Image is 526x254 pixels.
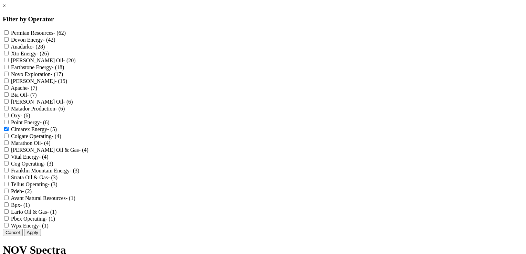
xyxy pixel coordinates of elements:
span: - (4) [52,133,61,139]
label: Oxy [11,113,30,118]
span: - (1) [66,195,75,201]
a: × [3,3,6,9]
span: - (6) [63,99,73,105]
span: - (15) [55,78,67,84]
span: - (4) [41,140,51,146]
span: - (62) [53,30,66,36]
label: Earthstone Energy [11,64,64,70]
label: Tellus Operating [11,181,57,187]
span: - (6) [55,106,65,112]
label: Devon Energy [11,37,55,43]
label: Cimarex Energy [11,126,57,132]
span: - (7) [27,92,37,98]
span: - (1) [47,209,56,215]
label: Pbex Operating [11,216,55,222]
span: - (4) [39,154,49,160]
span: - (2) [22,188,32,194]
label: Bpx [11,202,30,208]
span: - (26) [36,51,49,56]
span: - (3) [48,181,57,187]
label: [PERSON_NAME] [11,78,67,84]
label: Strata Oil & Gas [11,174,57,180]
span: - (1) [20,202,30,208]
label: [PERSON_NAME] Oil & Gas [11,147,88,153]
label: Bta Oil [11,92,37,98]
label: Lario Oil & Gas [11,209,56,215]
label: Pdeh [11,188,32,194]
label: Franklin Mountain Energy [11,168,79,173]
label: Cog Operating [11,161,53,167]
label: Matador Production [11,106,65,112]
label: Avant Natural Resources [11,195,75,201]
span: - (1) [39,223,49,229]
label: Novo Exploration [11,71,63,77]
label: [PERSON_NAME] Oil [11,99,73,105]
button: Apply [24,229,41,236]
label: Permian Resources [11,30,66,36]
label: [PERSON_NAME] Oil [11,57,76,63]
span: - (18) [52,64,64,70]
button: Cancel [3,229,23,236]
span: - (3) [48,174,57,180]
span: - (17) [51,71,63,77]
span: - (42) [43,37,55,43]
span: - (6) [21,113,30,118]
span: - (28) [32,44,45,50]
label: Anadarko [11,44,45,50]
span: - (4) [79,147,88,153]
label: Wpx Energy [11,223,49,229]
label: Xto Energy [11,51,49,56]
span: - (7) [28,85,37,91]
label: Vital Energy [11,154,49,160]
label: Point Energy [11,119,50,125]
span: - (6) [40,119,50,125]
label: Colgate Operating [11,133,61,139]
span: - (3) [70,168,79,173]
h3: Filter by Operator [3,15,523,23]
span: - (20) [63,57,76,63]
span: - (5) [47,126,57,132]
label: Apache [11,85,37,91]
span: - (3) [44,161,53,167]
label: Marathon Oil [11,140,51,146]
span: - (1) [45,216,55,222]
